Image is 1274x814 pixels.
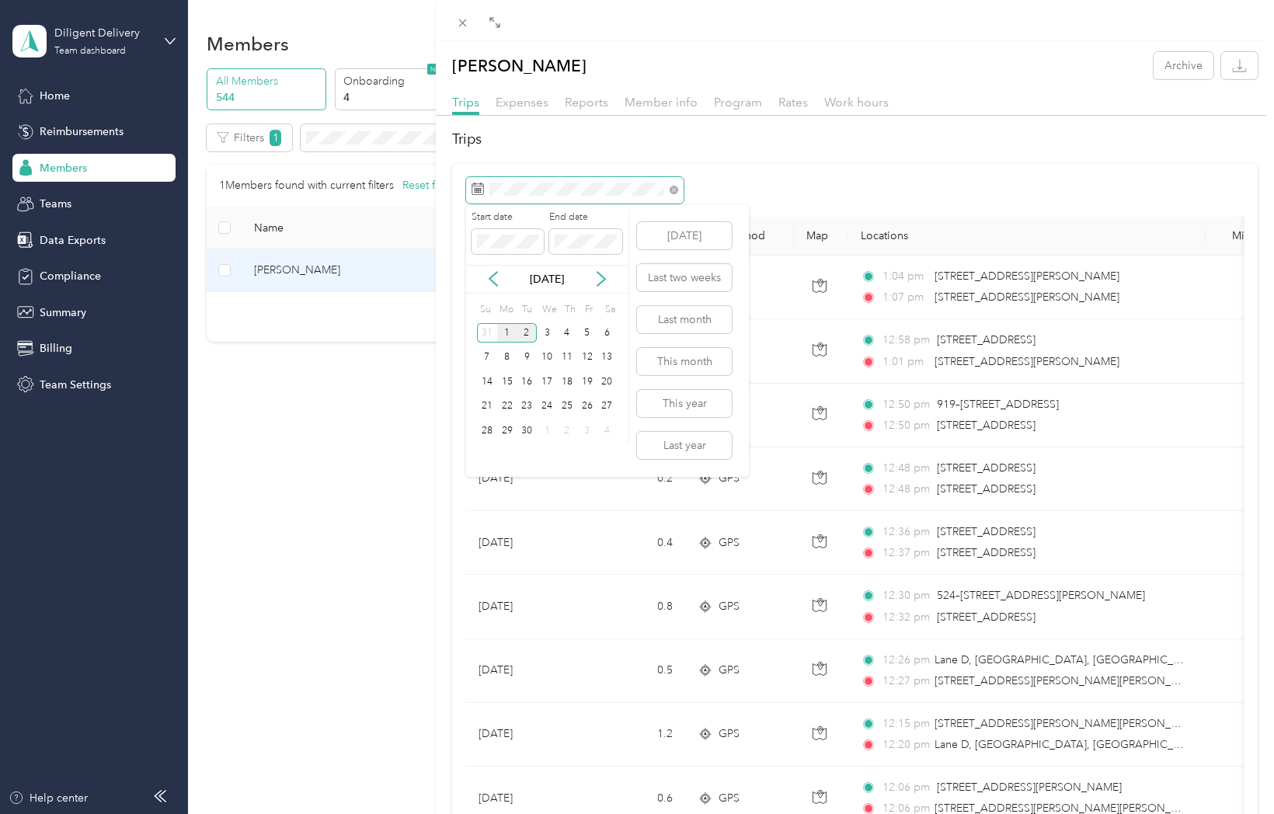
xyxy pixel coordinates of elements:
[466,575,583,638] td: [DATE]
[557,348,577,367] div: 11
[719,534,740,551] span: GPS
[882,396,930,413] span: 12:50 pm
[714,95,762,110] span: Program
[582,299,597,321] div: Fr
[466,703,583,767] td: [DATE]
[496,95,548,110] span: Expenses
[562,299,577,321] div: Th
[537,421,557,440] div: 1
[882,289,927,306] span: 1:07 pm
[935,717,1206,730] span: [STREET_ADDRESS][PERSON_NAME][PERSON_NAME]
[935,674,1206,687] span: [STREET_ADDRESS][PERSON_NAME][PERSON_NAME]
[597,348,617,367] div: 13
[848,217,1206,256] th: Locations
[452,95,479,110] span: Trips
[597,397,617,416] div: 27
[477,299,492,321] div: Su
[937,610,1036,624] span: [STREET_ADDRESS]
[577,348,597,367] div: 12
[778,95,808,110] span: Rates
[937,419,1036,432] span: [STREET_ADDRESS]
[472,210,545,224] label: Start date
[477,323,497,343] div: 31
[637,390,732,417] button: This year
[1154,52,1213,79] button: Archive
[937,525,1036,538] span: [STREET_ADDRESS]
[882,268,927,285] span: 1:04 pm
[466,639,583,703] td: [DATE]
[935,290,1119,304] span: [STREET_ADDRESS][PERSON_NAME]
[577,397,597,416] div: 26
[882,673,927,690] span: 12:27 pm
[557,421,577,440] div: 2
[637,306,732,333] button: Last month
[497,348,517,367] div: 8
[882,652,927,669] span: 12:26 pm
[539,299,557,321] div: We
[882,609,930,626] span: 12:32 pm
[637,222,732,249] button: [DATE]
[882,417,930,434] span: 12:50 pm
[719,598,740,615] span: GPS
[937,589,1145,602] span: 524–[STREET_ADDRESS][PERSON_NAME]
[597,323,617,343] div: 6
[597,372,617,391] div: 20
[517,348,538,367] div: 9
[557,323,577,343] div: 4
[517,421,538,440] div: 30
[882,779,930,796] span: 12:06 pm
[935,270,1119,283] span: [STREET_ADDRESS][PERSON_NAME]
[937,482,1036,496] span: [STREET_ADDRESS]
[583,575,685,638] td: 0.8
[719,725,740,743] span: GPS
[517,323,538,343] div: 2
[577,372,597,391] div: 19
[514,271,580,287] p: [DATE]
[719,470,740,487] span: GPS
[937,546,1036,559] span: [STREET_ADDRESS]
[882,481,930,498] span: 12:48 pm
[602,299,617,321] div: Sa
[625,95,698,110] span: Member info
[537,348,557,367] div: 10
[519,299,534,321] div: Tu
[937,398,1059,411] span: 919–[STREET_ADDRESS]
[937,333,1036,346] span: [STREET_ADDRESS]
[577,323,597,343] div: 5
[466,447,583,511] td: [DATE]
[882,715,927,732] span: 12:15 pm
[497,421,517,440] div: 29
[557,397,577,416] div: 25
[882,332,930,349] span: 12:58 pm
[452,129,1258,150] h2: Trips
[937,461,1036,475] span: [STREET_ADDRESS]
[637,432,732,459] button: Last year
[477,372,497,391] div: 14
[882,524,930,541] span: 12:36 pm
[466,511,583,575] td: [DATE]
[597,421,617,440] div: 4
[537,323,557,343] div: 3
[882,544,930,562] span: 12:37 pm
[497,397,517,416] div: 22
[882,587,930,604] span: 12:30 pm
[935,355,1119,368] span: [STREET_ADDRESS][PERSON_NAME]
[583,511,685,575] td: 0.4
[537,397,557,416] div: 24
[497,323,517,343] div: 1
[583,639,685,703] td: 0.5
[557,372,577,391] div: 18
[517,372,538,391] div: 16
[794,217,848,256] th: Map
[583,703,685,767] td: 1.2
[583,447,685,511] td: 0.2
[549,210,622,224] label: End date
[882,353,927,370] span: 1:01 pm
[565,95,608,110] span: Reports
[477,348,497,367] div: 7
[882,736,927,753] span: 12:20 pm
[497,372,517,391] div: 15
[452,52,587,79] p: [PERSON_NAME]
[477,397,497,416] div: 21
[882,460,930,477] span: 12:48 pm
